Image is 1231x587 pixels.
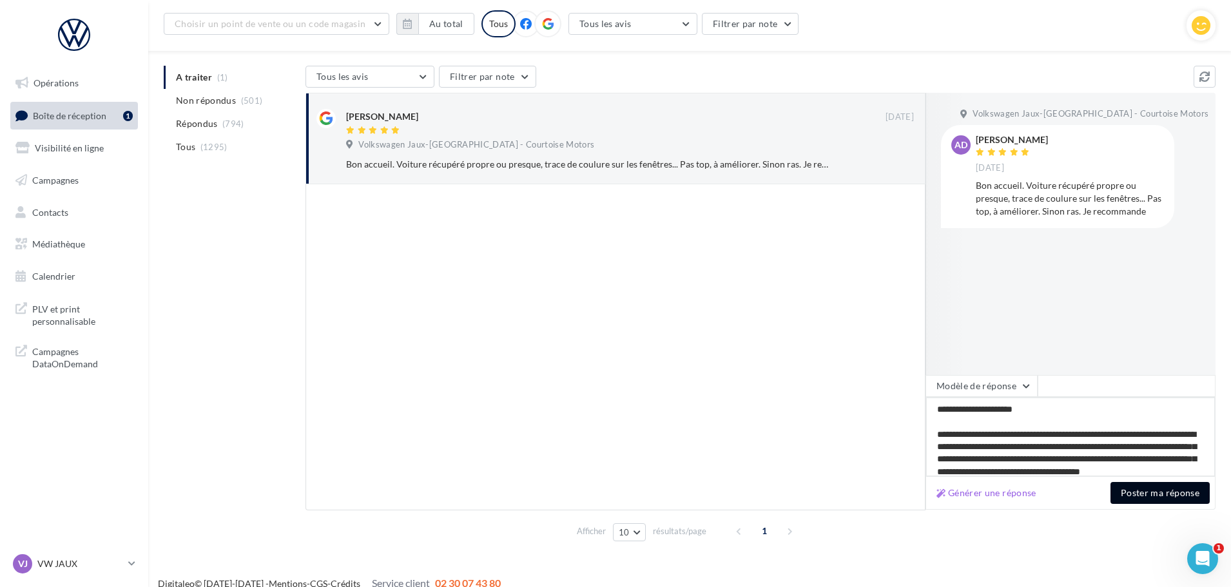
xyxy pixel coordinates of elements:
span: Choisir un point de vente ou un code magasin [175,18,365,29]
iframe: Intercom live chat [1187,543,1218,574]
button: Filtrer par note [439,66,536,88]
span: Non répondus [176,94,236,107]
span: Opérations [34,77,79,88]
a: Opérations [8,70,141,97]
span: (1295) [200,142,228,152]
div: 1 [123,111,133,121]
a: Boîte de réception1 [8,102,141,130]
button: Au total [396,13,474,35]
span: résultats/page [653,525,706,537]
div: Bon accueil. Voiture récupéré propre ou presque, trace de coulure sur les fenêtres... Pas top, à ... [346,158,830,171]
a: Contacts [8,199,141,226]
div: Bon accueil. Voiture récupéré propre ou presque, trace de coulure sur les fenêtres... Pas top, à ... [976,179,1164,218]
a: VJ VW JAUX [10,552,138,576]
span: PLV et print personnalisable [32,300,133,328]
span: 1 [754,521,775,541]
span: AD [955,139,967,151]
span: (501) [241,95,263,106]
span: Tous les avis [316,71,369,82]
span: Boîte de réception [33,110,106,120]
a: Campagnes DataOnDemand [8,338,141,376]
a: Médiathèque [8,231,141,258]
span: Tous [176,140,195,153]
span: Contacts [32,206,68,217]
div: [PERSON_NAME] [976,135,1048,144]
a: Visibilité en ligne [8,135,141,162]
button: Tous les avis [568,13,697,35]
button: Choisir un point de vente ou un code magasin [164,13,389,35]
span: Médiathèque [32,238,85,249]
span: 10 [619,527,630,537]
span: Répondus [176,117,218,130]
span: [DATE] [976,162,1004,174]
button: Tous les avis [305,66,434,88]
button: Modèle de réponse [926,375,1038,397]
a: Calendrier [8,263,141,290]
span: VJ [18,557,28,570]
button: Générer une réponse [931,485,1042,501]
a: PLV et print personnalisable [8,295,141,333]
span: 1 [1214,543,1224,553]
button: Au total [418,13,474,35]
span: Campagnes DataOnDemand [32,343,133,370]
span: Visibilité en ligne [35,142,104,153]
span: [DATE] [886,111,914,123]
span: (794) [222,119,244,129]
div: Tous [481,10,516,37]
span: Volkswagen Jaux-[GEOGRAPHIC_DATA] - Courtoise Motors [358,139,594,151]
button: Poster ma réponse [1110,482,1210,504]
span: Campagnes [32,175,79,186]
a: Campagnes [8,167,141,194]
button: 10 [613,523,646,541]
p: VW JAUX [37,557,123,570]
button: Filtrer par note [702,13,799,35]
div: [PERSON_NAME] [346,110,418,123]
span: Volkswagen Jaux-[GEOGRAPHIC_DATA] - Courtoise Motors [973,108,1208,120]
span: Calendrier [32,271,75,282]
span: Tous les avis [579,18,632,29]
span: Afficher [577,525,606,537]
